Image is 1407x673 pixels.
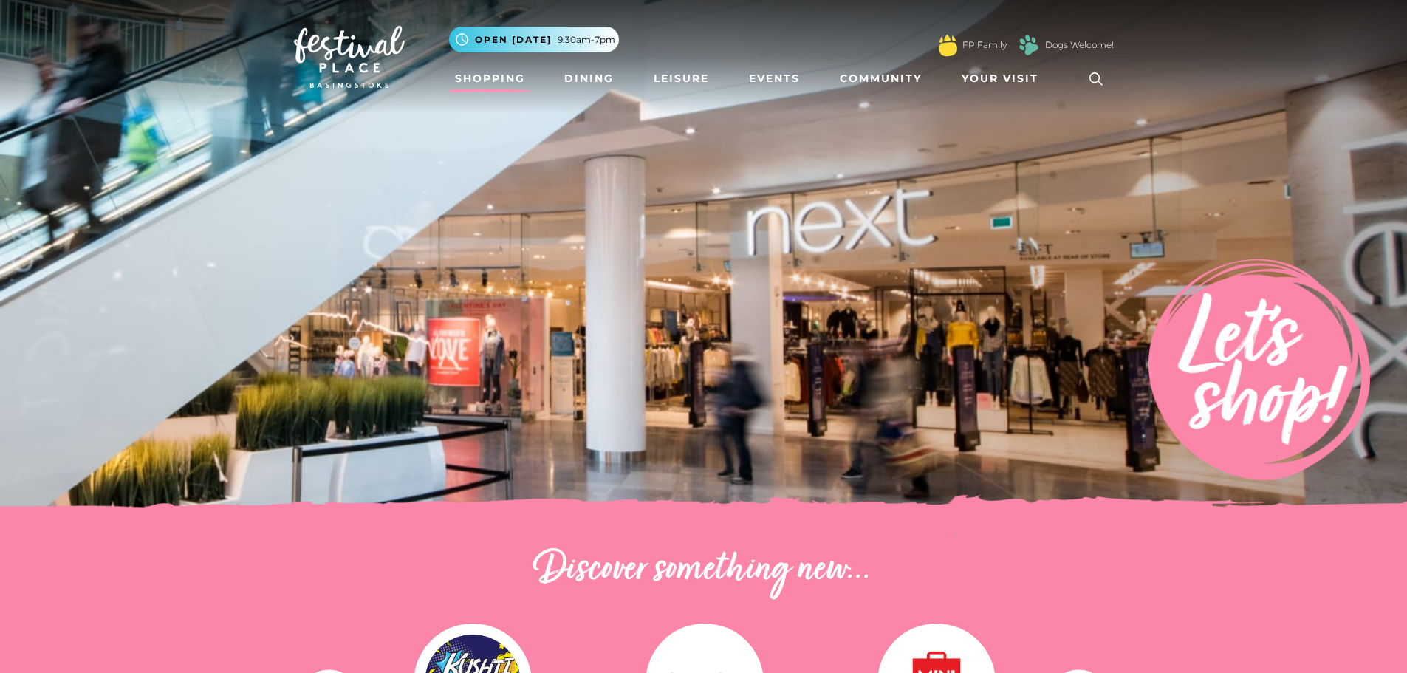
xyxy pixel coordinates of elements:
[962,71,1038,86] span: Your Visit
[475,33,552,47] span: Open [DATE]
[294,547,1114,594] h2: Discover something new...
[294,26,405,88] img: Festival Place Logo
[1045,38,1114,52] a: Dogs Welcome!
[449,65,531,92] a: Shopping
[834,65,928,92] a: Community
[962,38,1007,52] a: FP Family
[558,33,615,47] span: 9.30am-7pm
[743,65,806,92] a: Events
[648,65,715,92] a: Leisure
[449,27,619,52] button: Open [DATE] 9.30am-7pm
[558,65,620,92] a: Dining
[956,65,1052,92] a: Your Visit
